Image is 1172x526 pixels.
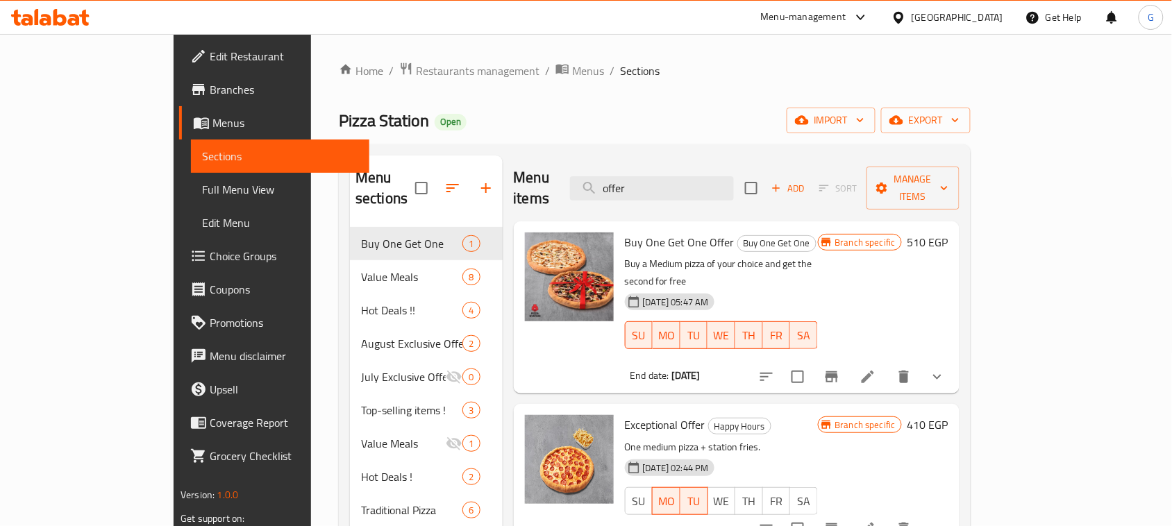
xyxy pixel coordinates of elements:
span: Buy One Get One Offer [625,232,735,253]
div: Buy One Get One1 [350,227,502,260]
svg: Inactive section [446,368,462,385]
button: import [787,108,876,133]
span: 1 [463,437,479,450]
span: July Exclusive Offers [361,368,446,385]
div: Value Meals8 [350,260,502,294]
span: Edit Restaurant [210,48,358,65]
span: Branch specific [830,236,901,249]
button: Add [766,178,810,199]
div: July Exclusive Offers0 [350,360,502,393]
span: Sections [202,148,358,164]
span: SU [631,491,647,511]
div: items [462,269,480,285]
button: SA [789,487,817,515]
span: Sections [620,62,660,79]
span: Add [769,180,807,196]
div: Value Meals [361,435,446,452]
span: 0 [463,371,479,384]
div: items [462,335,480,352]
a: Full Menu View [191,173,369,206]
img: Buy One Get One Offer [525,232,614,321]
div: [GEOGRAPHIC_DATA] [912,10,1003,25]
span: TH [741,325,757,346]
div: items [462,502,480,518]
a: Restaurants management [399,62,539,80]
div: items [462,302,480,319]
div: Value Meals1 [350,427,502,460]
div: Hot Deals !!4 [350,294,502,327]
div: items [462,402,480,418]
button: WE [708,321,735,349]
span: export [892,112,960,129]
span: 8 [463,271,479,284]
span: Manage items [878,171,948,205]
span: 4 [463,304,479,317]
a: Menus [179,106,369,139]
li: / [610,62,614,79]
a: Branches [179,73,369,106]
button: export [881,108,971,133]
li: / [389,62,394,79]
span: 1 [463,237,479,251]
button: sort-choices [750,360,783,393]
span: Pizza Station [339,105,429,136]
button: delete [887,360,921,393]
a: Grocery Checklist [179,439,369,473]
a: Menu disclaimer [179,339,369,373]
span: 2 [463,470,479,484]
span: Select to update [783,362,812,391]
span: Coverage Report [210,414,358,431]
span: Add item [766,178,810,199]
h6: 510 EGP [907,232,948,252]
span: Value Meals [361,269,462,285]
span: Happy Hours [709,418,771,434]
span: 6 [463,504,479,517]
span: Hot Deals ! [361,468,462,485]
button: SU [625,321,653,349]
span: Promotions [210,314,358,331]
span: Traditional Pizza [361,502,462,518]
span: Select section [737,173,766,203]
div: August Exclusive Offers [361,335,462,352]
button: show more [921,360,954,393]
p: One medium pizza + station fries. [625,439,818,456]
span: [DATE] 05:47 AM [637,296,714,309]
span: MO [658,491,675,511]
span: Upsell [210,381,358,398]
span: import [798,112,864,129]
a: Coverage Report [179,406,369,439]
span: Top-selling items ! [361,402,462,418]
button: TH [735,487,762,515]
span: Menus [572,62,604,79]
span: Branch specific [830,418,901,432]
img: Exceptional Offer [525,415,614,504]
h2: Menu items [514,167,553,209]
p: Buy a Medium pizza of your choice and get the second for free [625,255,818,290]
span: MO [658,325,675,346]
div: items [462,468,480,485]
button: MO [652,487,680,515]
span: End date: [630,366,669,384]
div: items [462,368,480,385]
h2: Menu sections [355,167,415,209]
span: WE [714,491,730,511]
button: MO [653,321,680,349]
span: Select all sections [407,173,436,203]
span: TH [741,491,757,511]
span: Buy One Get One [738,235,816,251]
span: FR [769,325,785,346]
span: TU [686,325,703,346]
span: Grocery Checklist [210,448,358,464]
svg: Show Choices [929,368,946,385]
a: Choice Groups [179,239,369,273]
span: SA [796,491,812,511]
a: Edit Menu [191,206,369,239]
input: search [570,176,734,201]
div: Buy One Get One [737,235,817,252]
span: Exceptional Offer [625,414,705,435]
button: TU [680,321,708,349]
